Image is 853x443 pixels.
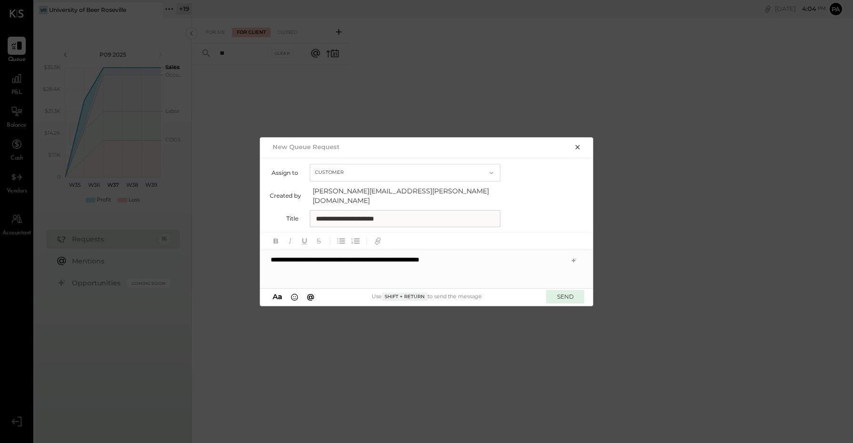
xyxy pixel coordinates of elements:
[270,292,285,302] button: Aa
[313,235,325,247] button: Strikethrough
[304,292,317,302] button: @
[270,169,298,176] label: Assign to
[372,235,384,247] button: Add URL
[273,143,340,151] h2: New Queue Request
[317,292,537,301] div: Use to send the message
[298,235,311,247] button: Underline
[335,235,347,247] button: Unordered List
[382,292,427,301] span: Shift + Return
[546,290,584,303] button: SEND
[310,164,500,181] button: Customer
[270,215,298,222] label: Title
[349,235,362,247] button: Ordered List
[313,186,503,205] span: [PERSON_NAME][EMAIL_ADDRESS][PERSON_NAME][DOMAIN_NAME]
[307,292,315,301] span: @
[270,192,301,199] label: Created by
[278,292,282,301] span: a
[284,235,296,247] button: Italic
[270,235,282,247] button: Bold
